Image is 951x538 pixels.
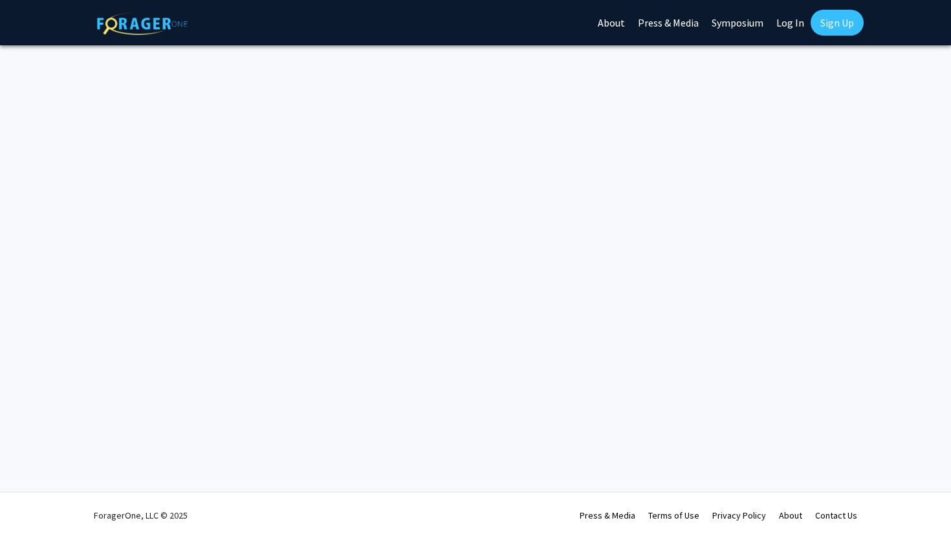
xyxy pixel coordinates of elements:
img: ForagerOne Logo [97,12,188,35]
a: Terms of Use [648,510,699,521]
a: Sign Up [811,10,864,36]
a: Privacy Policy [712,510,766,521]
a: About [779,510,802,521]
a: Contact Us [815,510,857,521]
div: ForagerOne, LLC © 2025 [94,493,188,538]
a: Press & Media [580,510,635,521]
